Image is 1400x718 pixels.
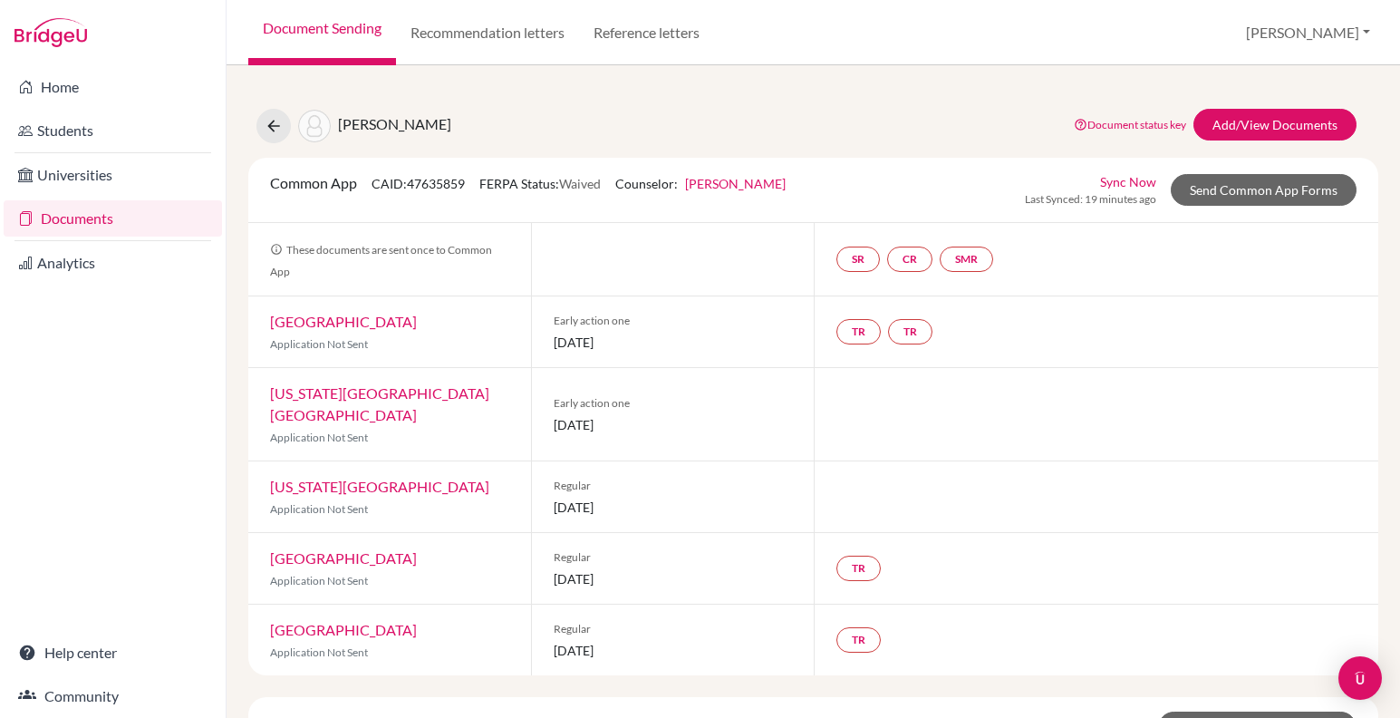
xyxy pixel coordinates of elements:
a: Document status key [1074,118,1186,131]
a: SMR [940,247,993,272]
span: FERPA Status: [479,176,601,191]
a: TR [836,319,881,344]
span: Regular [554,549,792,566]
span: Application Not Sent [270,502,368,516]
a: [GEOGRAPHIC_DATA] [270,549,417,567]
span: Application Not Sent [270,431,368,444]
a: [GEOGRAPHIC_DATA] [270,621,417,638]
a: [PERSON_NAME] [685,176,786,191]
span: Last Synced: 19 minutes ago [1025,191,1156,208]
span: Regular [554,478,792,494]
a: Community [4,678,222,714]
span: Application Not Sent [270,337,368,351]
a: TR [836,627,881,653]
a: Send Common App Forms [1171,174,1357,206]
span: [DATE] [554,641,792,660]
span: [DATE] [554,498,792,517]
span: These documents are sent once to Common App [270,243,492,278]
a: [US_STATE][GEOGRAPHIC_DATA] [270,478,489,495]
a: Documents [4,200,222,237]
button: [PERSON_NAME] [1238,15,1378,50]
a: Students [4,112,222,149]
span: Application Not Sent [270,645,368,659]
a: TR [836,556,881,581]
span: Application Not Sent [270,574,368,587]
span: [DATE] [554,415,792,434]
a: SR [836,247,880,272]
a: Help center [4,635,222,671]
span: Counselor: [615,176,786,191]
img: Bridge-U [14,18,87,47]
a: CR [887,247,932,272]
a: TR [888,319,932,344]
a: [US_STATE][GEOGRAPHIC_DATA] [GEOGRAPHIC_DATA] [270,384,489,423]
span: [DATE] [554,333,792,352]
a: Home [4,69,222,105]
a: Sync Now [1100,172,1156,191]
span: [DATE] [554,569,792,588]
span: [PERSON_NAME] [338,115,451,132]
a: Add/View Documents [1193,109,1357,141]
span: Waived [559,176,601,191]
a: Universities [4,157,222,193]
span: Regular [554,621,792,637]
div: Open Intercom Messenger [1338,656,1382,700]
a: Analytics [4,245,222,281]
span: Common App [270,174,357,191]
a: [GEOGRAPHIC_DATA] [270,313,417,330]
span: Early action one [554,313,792,329]
span: Early action one [554,395,792,412]
span: CAID: 47635859 [372,176,465,191]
